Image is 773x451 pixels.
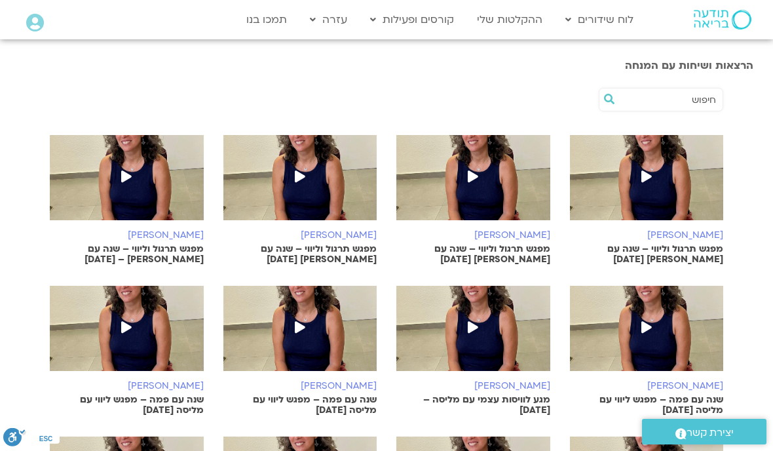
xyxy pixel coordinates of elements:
[694,10,751,29] img: תודעה בריאה
[50,230,204,241] h6: [PERSON_NAME]
[223,381,377,391] h6: [PERSON_NAME]
[50,286,204,384] img: melissa-bar-ilan.jpg
[240,7,293,32] a: תמכו בנו
[223,286,377,416] a: [PERSON_NAME] שנה עם פמה – מפגש ליווי עם מליסה [DATE]
[50,395,204,416] p: שנה עם פמה – מפגש ליווי עם מליסה [DATE]
[396,381,550,391] h6: [PERSON_NAME]
[396,244,550,265] p: מפגש תרגול וליווי – שנה עם [PERSON_NAME] [DATE]
[50,135,204,265] a: [PERSON_NAME] מפגש תרגול וליווי – שנה עם [PERSON_NAME] – [DATE]
[303,7,354,32] a: עזרה
[223,230,377,241] h6: [PERSON_NAME]
[50,286,204,416] a: [PERSON_NAME] שנה עם פמה – מפגש ליווי עם מליסה [DATE]
[396,135,550,233] img: melissa-bar-ilan.jpg
[570,230,724,241] h6: [PERSON_NAME]
[50,381,204,391] h6: [PERSON_NAME]
[396,395,550,416] p: מגע לוויסות עצמי עם מליסה – [DATE]
[570,135,724,233] img: melissa-bar-ilan.jpg
[559,7,640,32] a: לוח שידורים
[570,135,724,265] a: [PERSON_NAME] מפגש תרגול וליווי – שנה עם [PERSON_NAME] [DATE]
[470,7,549,32] a: ההקלטות שלי
[642,419,766,444] a: יצירת קשר
[396,135,550,265] a: [PERSON_NAME] מפגש תרגול וליווי – שנה עם [PERSON_NAME] [DATE]
[396,286,550,384] img: melissa-bar-ilan.jpg
[223,135,377,233] img: melissa-bar-ilan.jpg
[50,244,204,265] p: מפגש תרגול וליווי – שנה עם [PERSON_NAME] – [DATE]
[364,7,461,32] a: קורסים ופעילות
[570,244,724,265] p: מפגש תרגול וליווי – שנה עם [PERSON_NAME] [DATE]
[619,88,716,111] input: חיפוש
[50,135,204,233] img: melissa-bar-ilan.jpg
[570,395,724,416] p: שנה עם פמה – מפגש ליווי עם מליסה [DATE]
[687,424,734,442] span: יצירת קשר
[20,60,753,71] h3: הרצאות ושיחות עם המנחה
[396,286,550,416] a: [PERSON_NAME] מגע לוויסות עצמי עם מליסה – [DATE]
[223,135,377,265] a: [PERSON_NAME] מפגש תרגול וליווי – שנה עם [PERSON_NAME] [DATE]
[223,286,377,384] img: melissa-bar-ilan.jpg
[396,230,550,241] h6: [PERSON_NAME]
[570,286,724,384] img: melissa-bar-ilan.jpg
[223,244,377,265] p: מפגש תרגול וליווי – שנה עם [PERSON_NAME] [DATE]
[570,286,724,416] a: [PERSON_NAME] שנה עם פמה – מפגש ליווי עם מליסה [DATE]
[570,381,724,391] h6: [PERSON_NAME]
[223,395,377,416] p: שנה עם פמה – מפגש ליווי עם מליסה [DATE]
